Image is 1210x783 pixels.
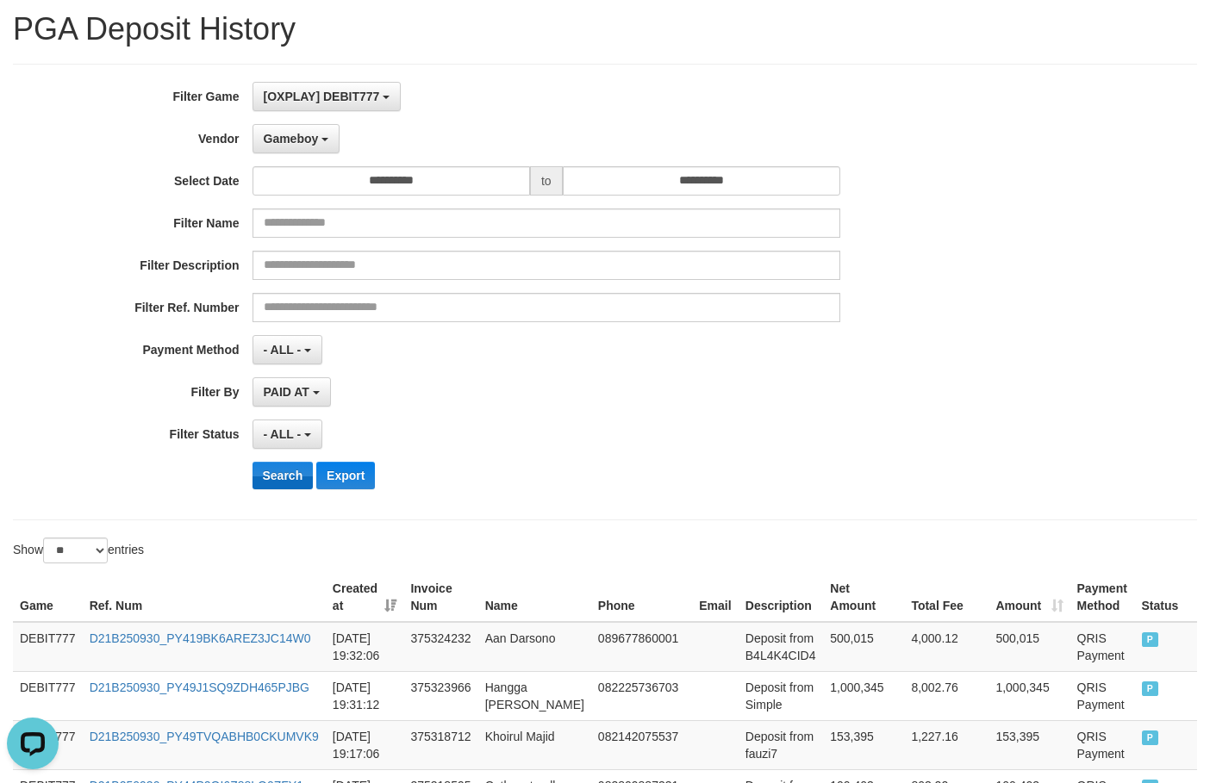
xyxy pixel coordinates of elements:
[264,427,302,441] span: - ALL -
[13,671,83,720] td: DEBIT777
[43,538,108,563] select: Showentries
[90,680,309,694] a: D21B250930_PY49J1SQ9ZDH465PJBG
[90,631,311,645] a: D21B250930_PY419BK6AREZ3JC14W0
[739,671,824,720] td: Deposit from Simple
[253,419,322,449] button: - ALL -
[1142,730,1159,745] span: PAID
[1142,632,1159,647] span: PAID
[264,132,319,146] span: Gameboy
[989,720,1070,769] td: 153,395
[1070,671,1135,720] td: QRIS Payment
[823,671,904,720] td: 1,000,345
[904,671,989,720] td: 8,002.76
[403,622,477,672] td: 375324232
[264,343,302,357] span: - ALL -
[591,573,692,622] th: Phone
[403,573,477,622] th: Invoice Num
[90,730,319,743] a: D21B250930_PY49TVQABHB0CKUMVK9
[530,166,563,196] span: to
[1142,681,1159,696] span: PAID
[316,462,375,489] button: Export
[478,622,591,672] td: Aan Darsono
[823,622,904,672] td: 500,015
[823,573,904,622] th: Net Amount
[13,573,83,622] th: Game
[989,573,1070,622] th: Amount: activate to sort column ascending
[739,622,824,672] td: Deposit from B4L4K4CID4
[326,720,404,769] td: [DATE] 19:17:06
[7,7,59,59] button: Open LiveChat chat widget
[326,622,404,672] td: [DATE] 19:32:06
[1070,573,1135,622] th: Payment Method
[13,622,83,672] td: DEBIT777
[253,82,402,111] button: [OXPLAY] DEBIT777
[264,90,380,103] span: [OXPLAY] DEBIT777
[591,720,692,769] td: 082142075537
[253,335,322,364] button: - ALL -
[253,124,340,153] button: Gameboy
[739,720,824,769] td: Deposit from fauzi7
[989,622,1070,672] td: 500,015
[823,720,904,769] td: 153,395
[739,573,824,622] th: Description
[13,538,144,563] label: Show entries
[989,671,1070,720] td: 1,000,345
[692,573,739,622] th: Email
[83,573,326,622] th: Ref. Num
[1070,720,1135,769] td: QRIS Payment
[326,573,404,622] th: Created at: activate to sort column ascending
[253,462,314,489] button: Search
[591,671,692,720] td: 082225736703
[403,720,477,769] td: 375318712
[478,720,591,769] td: Khoirul Majid
[326,671,404,720] td: [DATE] 19:31:12
[591,622,692,672] td: 089677860001
[904,622,989,672] td: 4,000.12
[264,385,309,399] span: PAID AT
[13,12,1197,47] h1: PGA Deposit History
[904,720,989,769] td: 1,227.16
[1135,573,1198,622] th: Status
[904,573,989,622] th: Total Fee
[253,377,331,407] button: PAID AT
[478,573,591,622] th: Name
[1070,622,1135,672] td: QRIS Payment
[478,671,591,720] td: Hangga [PERSON_NAME]
[403,671,477,720] td: 375323966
